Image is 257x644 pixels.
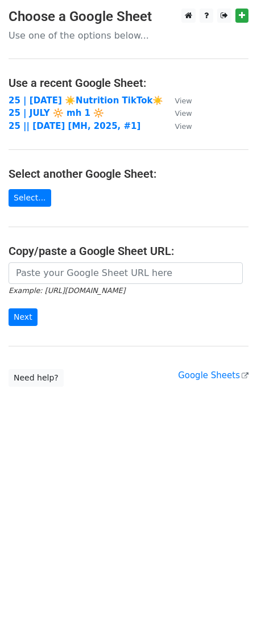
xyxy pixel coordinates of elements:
input: Paste your Google Sheet URL here [9,262,243,284]
a: Need help? [9,369,64,387]
a: Select... [9,189,51,207]
h4: Copy/paste a Google Sheet URL: [9,244,248,258]
a: 25 | JULY 🔆 mh 1 🔆 [9,108,104,118]
p: Use one of the options below... [9,30,248,41]
input: Next [9,308,38,326]
h4: Select another Google Sheet: [9,167,248,181]
h4: Use a recent Google Sheet: [9,76,248,90]
a: 25 | [DATE] ☀️Nutrition TikTok☀️ [9,95,163,106]
a: View [163,108,192,118]
a: Google Sheets [178,370,248,380]
small: Example: [URL][DOMAIN_NAME] [9,286,125,295]
small: View [175,109,192,118]
a: 25 || [DATE] [MH, 2025, #1] [9,121,140,131]
a: View [163,95,192,106]
small: View [175,122,192,131]
a: View [163,121,192,131]
h3: Choose a Google Sheet [9,9,248,25]
small: View [175,97,192,105]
